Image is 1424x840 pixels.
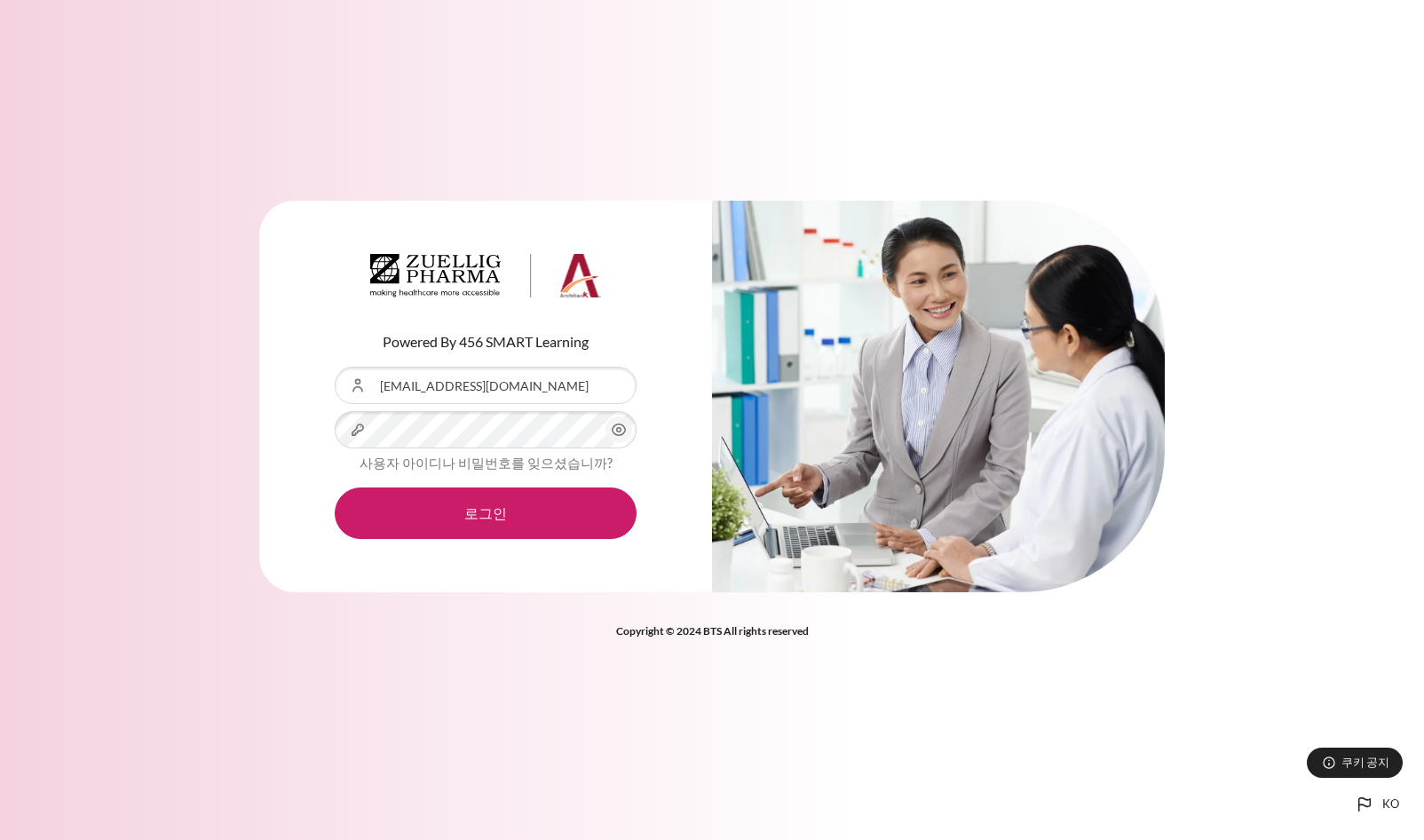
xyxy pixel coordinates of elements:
[1341,754,1389,771] span: 쿠키 공지
[335,487,637,539] button: 로그인
[370,254,601,305] a: Architeck
[360,455,613,471] a: 사용자 아이디나 비밀번호를 잊으셨습니까?
[370,254,601,298] img: Architeck
[1382,796,1399,813] span: ko
[335,331,637,353] p: Powered By 456 SMART Learning
[1307,748,1403,778] button: 쿠키 공지
[1347,787,1406,822] button: Languages
[335,367,637,404] input: 사용자 아이디
[616,624,809,638] strong: Copyright © 2024 BTS All rights reserved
